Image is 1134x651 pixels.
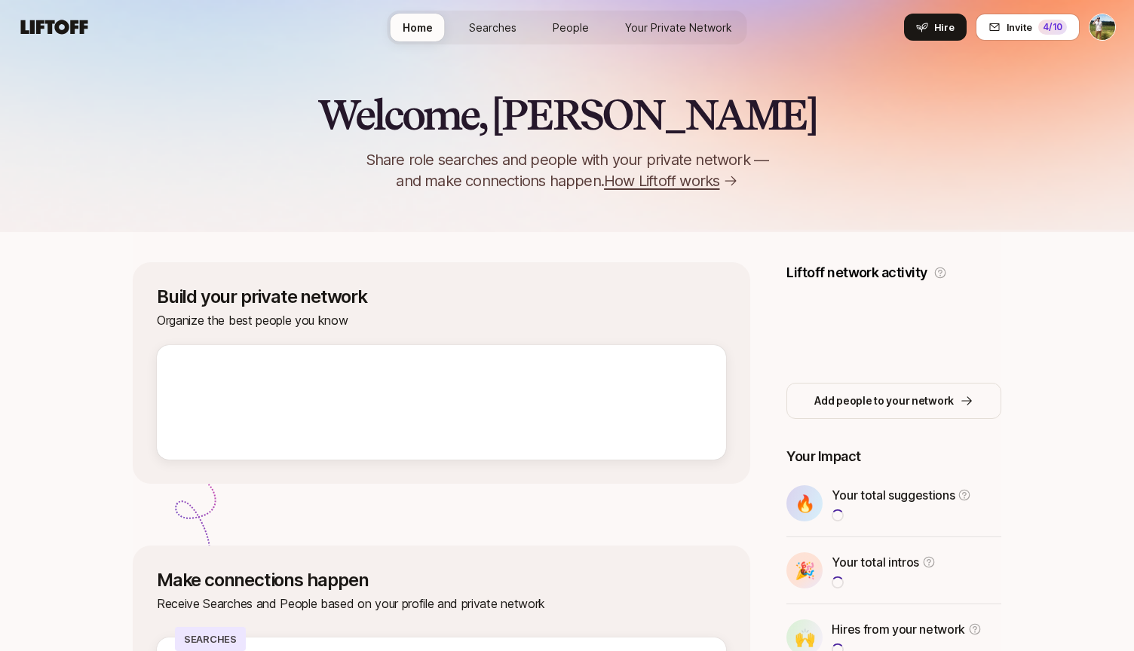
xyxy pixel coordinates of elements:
p: Your Impact [786,446,1001,467]
span: Invite [1007,20,1032,35]
p: Your total suggestions [832,485,955,505]
p: Add people to your network [814,392,954,410]
p: Receive Searches and People based on your profile and private network [157,594,726,613]
span: Your Private Network [625,20,732,35]
div: 🎉 [786,552,823,588]
button: Add people to your network [786,383,1001,419]
a: People [541,14,601,41]
span: People [553,20,589,35]
span: Hire [934,20,955,35]
p: Hires from your network [832,619,965,639]
p: Liftoff network activity [786,262,927,283]
span: Home [403,20,433,35]
button: Invite4/10 [976,14,1080,41]
span: Searches [469,20,516,35]
a: Your Private Network [613,14,744,41]
a: Home [391,14,445,41]
p: Make connections happen [157,570,726,591]
div: 🔥 [786,485,823,521]
a: Searches [457,14,529,41]
p: Organize the best people you know [157,310,726,330]
p: Searches [175,627,246,651]
p: Build your private network [157,286,726,307]
span: How Liftoff works [604,170,719,191]
img: Tyler Kieft [1090,14,1115,40]
button: Tyler Kieft [1089,14,1116,41]
div: 4 /10 [1038,20,1067,35]
button: Hire [904,14,967,41]
h2: Welcome, [PERSON_NAME] [317,92,817,137]
a: How Liftoff works [604,170,737,191]
p: Your total intros [832,552,919,572]
p: Share role searches and people with your private network — and make connections happen. [341,149,793,191]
